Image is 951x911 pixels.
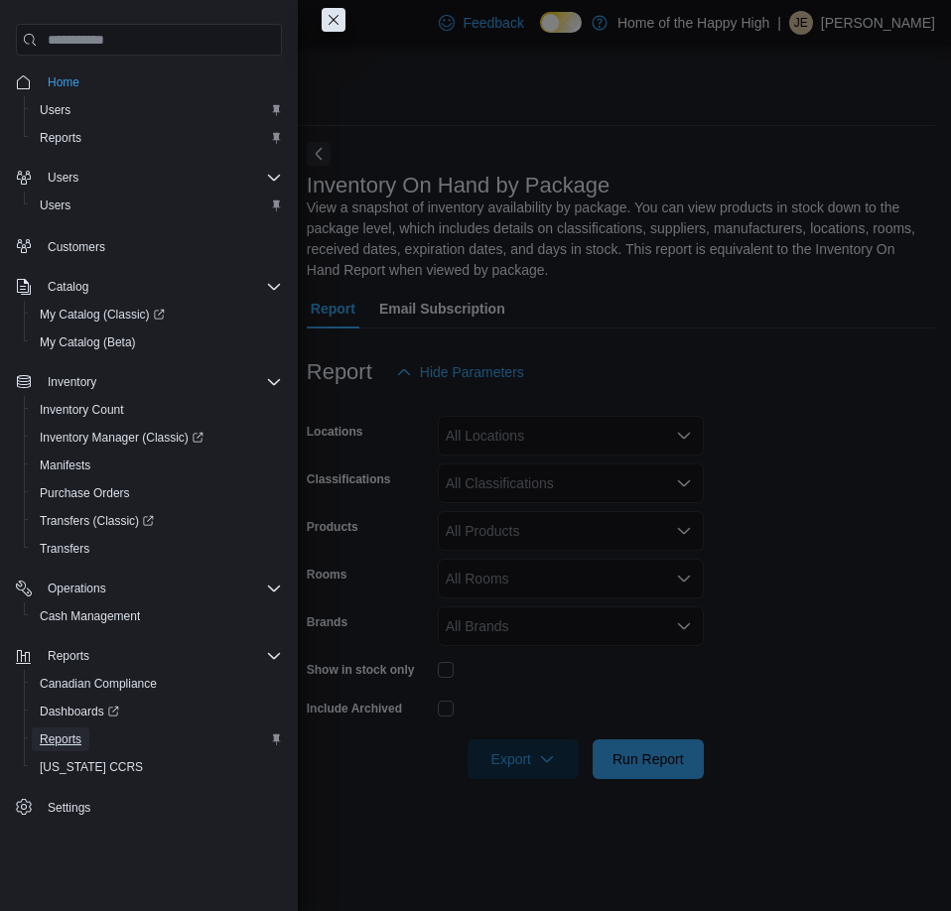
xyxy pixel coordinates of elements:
[32,509,162,533] a: Transfers (Classic)
[40,430,204,446] span: Inventory Manager (Classic)
[48,648,89,664] span: Reports
[40,166,282,190] span: Users
[32,330,144,354] a: My Catalog (Beta)
[40,796,98,820] a: Settings
[40,644,282,668] span: Reports
[32,454,282,477] span: Manifests
[32,537,282,561] span: Transfers
[24,424,290,452] a: Inventory Manager (Classic)
[32,98,282,122] span: Users
[40,676,157,692] span: Canadian Compliance
[322,8,345,32] button: Close this dialog
[40,70,87,94] a: Home
[48,581,106,596] span: Operations
[40,577,282,600] span: Operations
[24,698,290,725] a: Dashboards
[48,74,79,90] span: Home
[40,275,96,299] button: Catalog
[16,60,282,826] nav: Complex example
[24,301,290,328] a: My Catalog (Classic)
[24,670,290,698] button: Canadian Compliance
[40,513,154,529] span: Transfers (Classic)
[8,793,290,822] button: Settings
[32,604,148,628] a: Cash Management
[32,126,282,150] span: Reports
[8,67,290,96] button: Home
[8,164,290,192] button: Users
[24,535,290,563] button: Transfers
[24,452,290,479] button: Manifests
[40,197,70,213] span: Users
[32,426,282,450] span: Inventory Manager (Classic)
[40,370,104,394] button: Inventory
[32,537,97,561] a: Transfers
[40,577,114,600] button: Operations
[40,402,124,418] span: Inventory Count
[40,166,86,190] button: Users
[32,700,282,723] span: Dashboards
[40,644,97,668] button: Reports
[32,398,132,422] a: Inventory Count
[40,102,70,118] span: Users
[32,481,138,505] a: Purchase Orders
[32,330,282,354] span: My Catalog (Beta)
[32,727,282,751] span: Reports
[40,541,89,557] span: Transfers
[40,704,119,719] span: Dashboards
[24,753,290,781] button: [US_STATE] CCRS
[40,307,165,323] span: My Catalog (Classic)
[24,396,290,424] button: Inventory Count
[40,235,113,259] a: Customers
[40,370,282,394] span: Inventory
[40,69,282,94] span: Home
[32,194,282,217] span: Users
[32,604,282,628] span: Cash Management
[24,96,290,124] button: Users
[32,303,173,326] a: My Catalog (Classic)
[32,481,282,505] span: Purchase Orders
[32,126,89,150] a: Reports
[48,800,90,816] span: Settings
[24,192,290,219] button: Users
[40,334,136,350] span: My Catalog (Beta)
[24,602,290,630] button: Cash Management
[32,454,98,477] a: Manifests
[40,233,282,258] span: Customers
[40,795,282,820] span: Settings
[32,426,211,450] a: Inventory Manager (Classic)
[32,700,127,723] a: Dashboards
[32,303,282,326] span: My Catalog (Classic)
[8,642,290,670] button: Reports
[40,731,81,747] span: Reports
[32,509,282,533] span: Transfers (Classic)
[24,124,290,152] button: Reports
[48,279,88,295] span: Catalog
[40,130,81,146] span: Reports
[32,755,282,779] span: Washington CCRS
[24,479,290,507] button: Purchase Orders
[32,398,282,422] span: Inventory Count
[40,275,282,299] span: Catalog
[40,759,143,775] span: [US_STATE] CCRS
[24,507,290,535] a: Transfers (Classic)
[32,755,151,779] a: [US_STATE] CCRS
[48,170,78,186] span: Users
[8,368,290,396] button: Inventory
[32,727,89,751] a: Reports
[40,608,140,624] span: Cash Management
[40,485,130,501] span: Purchase Orders
[48,374,96,390] span: Inventory
[32,98,78,122] a: Users
[40,457,90,473] span: Manifests
[8,231,290,260] button: Customers
[32,672,165,696] a: Canadian Compliance
[32,672,282,696] span: Canadian Compliance
[32,194,78,217] a: Users
[48,239,105,255] span: Customers
[24,328,290,356] button: My Catalog (Beta)
[24,725,290,753] button: Reports
[8,273,290,301] button: Catalog
[8,575,290,602] button: Operations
